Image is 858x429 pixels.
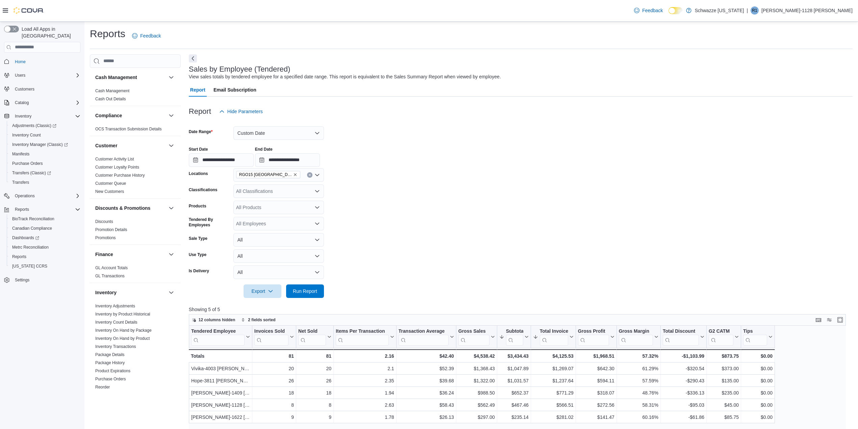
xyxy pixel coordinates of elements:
a: BioTrack Reconciliation [9,215,57,223]
a: Reorder [95,385,110,389]
div: G2 CATM [709,328,733,345]
a: GL Account Totals [95,266,128,270]
span: GL Transactions [95,273,125,279]
span: Package History [95,360,125,365]
div: $988.50 [458,389,495,397]
span: Home [15,59,26,65]
button: Next [189,54,197,62]
span: Email Subscription [213,83,256,97]
a: Promotions [95,235,116,240]
label: Tendered By Employees [189,217,231,228]
button: Users [1,71,83,80]
button: Catalog [12,99,31,107]
div: 18 [254,389,294,397]
div: 57.59% [619,377,658,385]
a: Inventory Count [9,131,44,139]
div: 81 [298,352,331,360]
span: Promotion Details [95,227,127,232]
span: Customer Purchase History [95,173,145,178]
span: 12 columns hidden [199,317,235,323]
button: All [233,266,324,279]
a: Cash Management [95,89,129,93]
div: $1,322.00 [458,377,495,385]
span: Reports [12,205,80,213]
span: Inventory [12,112,80,120]
span: OCS Transaction Submission Details [95,126,162,132]
a: Feedback [129,29,163,43]
span: RGO15 Sunland Park [236,171,300,178]
a: Transfers (Classic) [9,169,54,177]
span: Customer Activity List [95,156,134,162]
div: $1,968.51 [578,352,614,360]
div: [PERSON_NAME]-1409 [PERSON_NAME] [191,389,250,397]
button: Cash Management [167,73,175,81]
a: Settings [12,276,32,284]
span: Purchase Orders [12,161,43,166]
span: BioTrack Reconciliation [12,216,54,222]
button: Inventory [1,111,83,121]
div: Items Per Transaction [336,328,389,334]
a: Inventory Transactions [95,344,136,349]
div: 20 [298,364,331,373]
span: Cash Out Details [95,96,126,102]
div: Tendered Employee [191,328,245,345]
button: Discounts & Promotions [95,205,166,211]
button: Items Per Transaction [336,328,394,345]
button: 12 columns hidden [189,316,238,324]
span: Package Details [95,352,125,357]
span: Purchase Orders [9,159,80,168]
div: Invoices Sold [254,328,288,345]
div: $4,538.42 [458,352,495,360]
label: End Date [255,147,273,152]
span: Adjustments (Classic) [12,123,56,128]
div: $0.00 [743,377,773,385]
div: Net Sold [298,328,326,345]
span: Inventory Manager (Classic) [9,141,80,149]
span: Feedback [140,32,161,39]
span: Metrc Reconciliation [9,243,80,251]
a: Purchase Orders [9,159,46,168]
button: Enter fullscreen [836,316,844,324]
button: Users [12,71,28,79]
div: Gross Profit [578,328,609,345]
div: 18 [298,389,331,397]
a: OCS Transaction Submission Details [95,127,162,131]
span: Report [190,83,205,97]
div: $4,125.53 [533,352,574,360]
button: Reports [1,205,83,214]
div: Compliance [90,125,181,136]
span: Transfers [9,178,80,186]
div: 2.35 [336,377,394,385]
span: Customer Loyalty Points [95,165,139,170]
span: Canadian Compliance [9,224,80,232]
span: Inventory On Hand by Product [95,336,150,341]
div: $135.00 [709,377,739,385]
div: G2 CATM [709,328,733,334]
span: Reports [9,253,80,261]
button: Discounts & Promotions [167,204,175,212]
a: Cash Out Details [95,97,126,101]
button: Clear input [307,172,312,178]
div: Gross Margin [619,328,653,334]
button: Total Invoiced [533,328,574,345]
button: [US_STATE] CCRS [7,261,83,271]
button: Run Report [286,284,324,298]
span: Metrc Reconciliation [12,245,49,250]
a: GL Transactions [95,274,125,278]
span: Discounts [95,219,113,224]
div: $42.40 [398,352,454,360]
span: Load All Apps in [GEOGRAPHIC_DATA] [19,26,80,39]
div: Tips [743,328,767,345]
a: Dashboards [7,233,83,243]
span: RGO15 [GEOGRAPHIC_DATA] [239,171,292,178]
div: 57.32% [619,352,658,360]
span: Dashboards [12,235,39,241]
span: 2 fields sorted [248,317,275,323]
span: Hide Parameters [227,108,263,115]
button: Remove RGO15 Sunland Park from selection in this group [293,173,297,177]
span: Cash Management [95,88,129,94]
p: [PERSON_NAME]-1128 [PERSON_NAME] [761,6,853,15]
span: Inventory On Hand by Package [95,328,152,333]
div: $873.75 [709,352,739,360]
a: Inventory Manager (Classic) [9,141,71,149]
